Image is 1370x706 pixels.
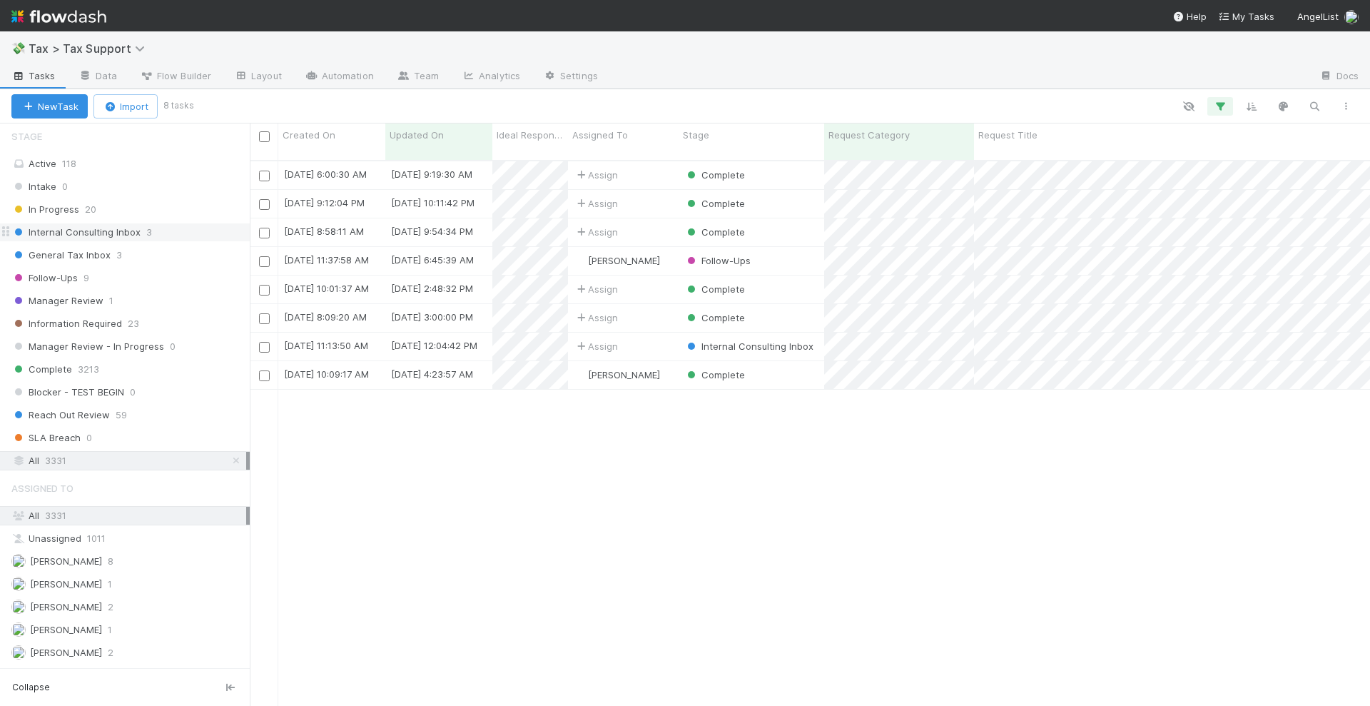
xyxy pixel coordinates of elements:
span: Complete [684,283,745,295]
div: Active [11,155,246,173]
div: [DATE] 11:37:58 AM [284,253,369,267]
input: Toggle Row Selected [259,370,270,381]
span: Complete [684,226,745,238]
div: Complete [684,282,745,296]
span: Assign [574,225,618,239]
div: Complete [684,368,745,382]
a: Data [67,66,128,89]
div: [DATE] 9:19:30 AM [391,167,472,181]
div: Complete [684,196,745,211]
div: [DATE] 8:09:20 AM [284,310,367,324]
span: [PERSON_NAME] [30,578,102,590]
span: Assigned To [11,474,73,503]
div: [DATE] 12:04:42 PM [391,338,477,353]
div: Assign [574,282,618,296]
div: [DATE] 10:09:17 AM [284,367,369,381]
span: Stage [11,122,42,151]
span: Blocker - TEST BEGIN [11,383,124,401]
a: Docs [1308,66,1370,89]
a: Automation [293,66,385,89]
span: 3331 [45,452,66,470]
span: Follow-Ups [684,255,751,266]
input: Toggle Row Selected [259,313,270,324]
span: [PERSON_NAME] [588,255,660,266]
span: Ideal Response Date [497,128,564,142]
span: Request Title [978,128,1037,142]
input: Toggle Row Selected [259,256,270,267]
div: Complete [684,225,745,239]
div: [PERSON_NAME] [574,368,660,382]
span: 3213 [78,360,99,378]
img: avatar_d6b50140-ca82-482e-b0bf-854821fc5d82.png [11,622,26,637]
span: Follow-Ups [11,269,78,287]
a: Layout [223,66,293,89]
span: 0 [130,383,136,401]
div: [DATE] 6:00:30 AM [284,167,367,181]
span: Created On [283,128,335,142]
span: Complete [684,369,745,380]
span: Internal Consulting Inbox [11,223,141,241]
a: Team [385,66,450,89]
span: Assign [574,168,618,182]
img: avatar_12dd09bb-393f-4edb-90ff-b12147216d3f.png [11,600,26,614]
div: [DATE] 8:58:11 AM [284,224,364,238]
span: General Tax Inbox [11,246,111,264]
span: Manager Review - In Progress [11,338,164,355]
div: [DATE] 6:45:39 AM [391,253,474,267]
button: NewTask [11,94,88,118]
span: 2 [108,644,113,662]
input: Toggle Row Selected [259,171,270,181]
span: 1 [108,575,112,593]
span: 0 [170,338,176,355]
span: [PERSON_NAME] [30,601,102,612]
div: Unassigned [11,530,246,548]
span: Updated On [390,128,444,142]
img: avatar_628a5c20-041b-43d3-a441-1958b262852b.png [11,577,26,591]
span: Reach Out Review [11,406,110,424]
div: Complete [684,311,745,325]
input: Toggle All Rows Selected [259,131,270,142]
span: Complete [684,312,745,323]
span: Manager Review [11,292,103,310]
div: Complete [684,168,745,182]
span: Stage [683,128,709,142]
span: AngelList [1297,11,1339,22]
input: Toggle Row Selected [259,342,270,353]
span: [PERSON_NAME] [588,369,660,380]
div: Internal Consulting Inbox [684,339,813,353]
div: [DATE] 4:23:57 AM [391,367,473,381]
span: Internal Consulting Inbox [684,341,813,352]
a: My Tasks [1218,9,1274,24]
span: 9 [83,269,89,287]
span: 1 [109,292,113,310]
span: 1 [108,621,112,639]
span: Assign [574,311,618,325]
div: [DATE] 11:13:50 AM [284,338,368,353]
span: SLA Breach [11,429,81,447]
span: 59 [116,406,127,424]
div: All [11,452,246,470]
img: avatar_6db445ce-3f56-49af-8247-57cf2b85f45b.png [574,255,586,266]
input: Toggle Row Selected [259,199,270,210]
span: 1 [108,667,112,685]
span: Intake [11,178,56,196]
img: avatar_d89a0a80-047e-40c9-bdc2-a2d44e645fd3.png [574,369,586,380]
span: [PERSON_NAME] [30,555,102,567]
a: Analytics [450,66,532,89]
a: Flow Builder [128,66,223,89]
span: Tasks [11,69,56,83]
span: Assign [574,196,618,211]
span: Assigned To [572,128,628,142]
a: Settings [532,66,609,89]
small: 8 tasks [163,99,194,112]
input: Toggle Row Selected [259,228,270,238]
span: 💸 [11,42,26,54]
span: Flow Builder [140,69,211,83]
div: Help [1172,9,1207,24]
span: 20 [85,201,96,218]
span: Complete [684,169,745,181]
